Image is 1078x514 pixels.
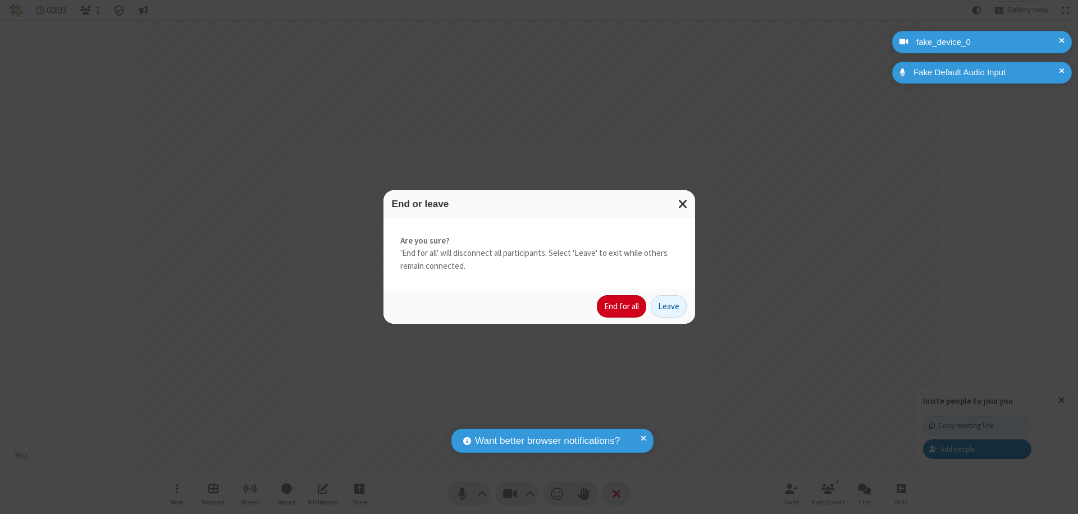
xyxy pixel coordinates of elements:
[400,235,678,247] strong: Are you sure?
[912,36,1063,49] div: fake_device_0
[672,190,695,218] button: Close modal
[475,434,620,448] span: Want better browser notifications?
[651,295,687,318] button: Leave
[392,199,687,209] h3: End or leave
[383,218,695,290] div: 'End for all' will disconnect all participants. Select 'Leave' to exit while others remain connec...
[910,66,1063,79] div: Fake Default Audio Input
[597,295,646,318] button: End for all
